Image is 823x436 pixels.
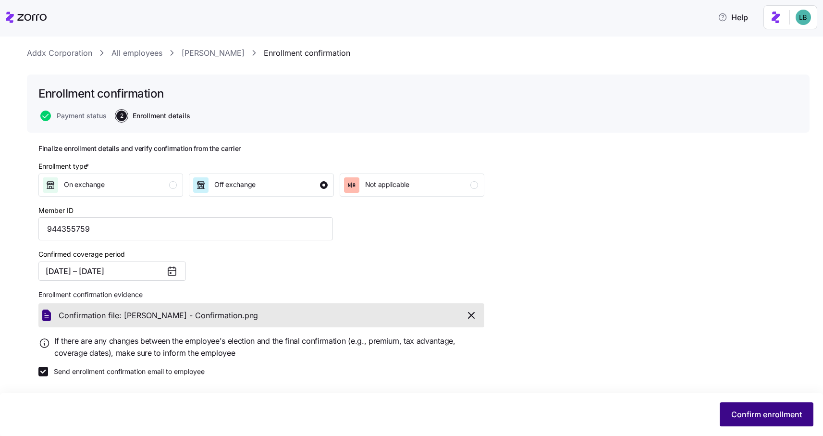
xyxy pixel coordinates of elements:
[38,262,186,281] button: [DATE] – [DATE]
[48,367,205,376] label: Send enrollment confirmation email to employee
[720,402,813,426] button: Confirm enrollment
[718,12,748,23] span: Help
[38,249,125,260] label: Confirmed coverage period
[264,47,350,59] a: Enrollment confirmation
[59,310,245,322] span: Confirmation file: [PERSON_NAME] - Confirmation.
[38,290,143,299] span: Enrollment confirmation evidence
[38,111,107,121] a: Payment status
[38,161,91,172] div: Enrollment type
[38,205,74,216] label: Member ID
[245,310,258,322] span: png
[54,335,484,359] span: If there are any changes between the employee's election and the final confirmation (e.g., premiu...
[116,111,190,121] button: 2Enrollment details
[114,111,190,121] a: 2Enrollment details
[64,180,105,189] span: On exchange
[38,217,333,240] input: Type Member ID
[38,144,484,153] h2: Finalize enrollment details and verify confirmation from the carrier
[731,409,802,420] span: Confirm enrollment
[796,10,811,25] img: 55738f7c4ee29e912ff6c7eae6e0401b
[365,180,409,189] span: Not applicable
[710,8,756,27] button: Help
[133,112,190,119] span: Enrollment details
[27,47,92,59] a: Addx Corporation
[214,180,256,189] span: Off exchange
[57,112,107,119] span: Payment status
[182,47,245,59] a: [PERSON_NAME]
[38,86,164,101] h1: Enrollment confirmation
[111,47,162,59] a: All employees
[40,111,107,121] button: Payment status
[116,111,127,121] span: 2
